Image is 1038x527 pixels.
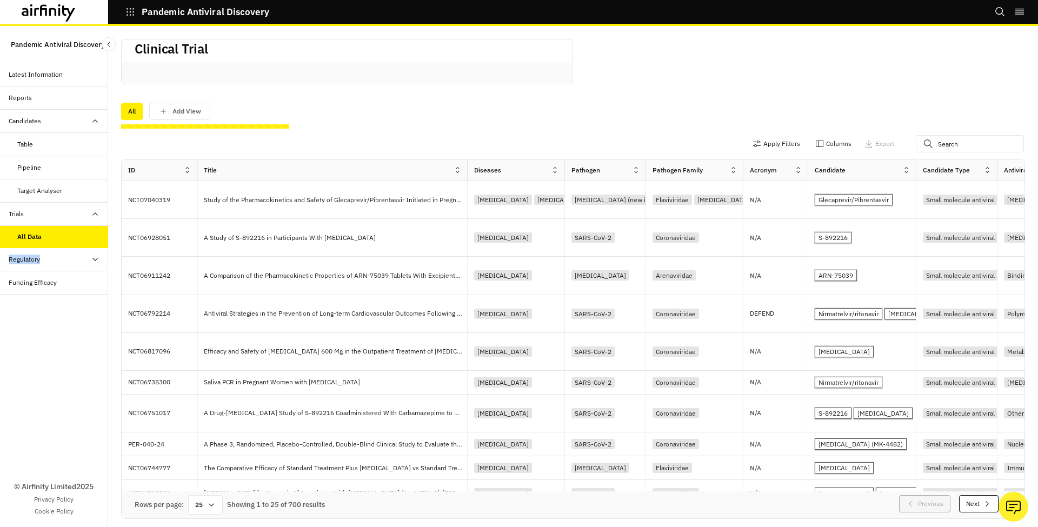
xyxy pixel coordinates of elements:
a: [MEDICAL_DATA] (MK-4482) [815,440,909,448]
div: Acronym [750,165,777,175]
div: Coronaviridae [653,488,699,498]
div: Candidate Type [923,165,970,175]
p: NCT06735300 [128,377,197,388]
div: Small molecule antiviral [923,463,998,473]
div: [MEDICAL_DATA] [815,346,874,357]
a: Glecaprevir/Pibrentasvir [815,196,895,204]
a: [MEDICAL_DATA] [884,310,946,318]
div: Latest Information [9,70,63,79]
p: N/A [750,235,761,241]
p: DEFEND [750,308,808,319]
p: N/A [750,272,761,279]
div: 25 [188,495,223,515]
div: [MEDICAL_DATA] [474,232,532,243]
button: Search [995,3,1006,21]
div: [MEDICAL_DATA] [534,195,592,205]
button: save changes [149,103,210,120]
button: Pandemic Antiviral Discovery [125,3,269,21]
div: Title [204,165,217,175]
div: Regulatory [9,255,40,264]
p: A Phase 3, Randomized, Placebo-Controlled, Double-Blind Clinical Study to Evaluate the Efficacy a... [204,439,467,450]
a: [MEDICAL_DATA] [815,464,876,472]
p: Efficacy and Safety of [MEDICAL_DATA] 600 Mg in the Outpatient Treatment of [MEDICAL_DATA] and [M... [204,346,467,357]
div: [MEDICAL_DATA] [884,308,943,319]
div: Small molecule antiviral [923,439,998,449]
a: [MEDICAL_DATA] [854,409,915,417]
div: [MEDICAL_DATA] [571,463,629,473]
a: [MEDICAL_DATA] [815,489,876,497]
div: Rows per page: [135,499,184,510]
div: SARS-CoV-2 [571,346,615,357]
div: Nirmatrelvir/ritonavir [815,308,882,319]
input: Search [916,135,1024,152]
a: S-892216 [815,409,854,417]
div: [MEDICAL_DATA] [474,439,532,449]
a: S-892216 [815,234,854,242]
div: All Data [17,232,42,242]
button: Next [959,495,999,512]
a: Nirmatrelvir/ritonavir [815,310,884,318]
div: [MEDICAL_DATA] [854,408,913,419]
div: [MEDICAL_DATA] [474,488,532,498]
div: Pathogen Family [653,165,703,175]
p: NCT06792214 [128,308,197,319]
p: Pandemic Antiviral Discovery [11,35,105,55]
div: [MEDICAL_DATA] [474,463,532,473]
div: [MEDICAL_DATA] [694,195,752,205]
div: Candidates [9,116,41,126]
button: Columns [815,135,851,152]
div: Glecaprevir/Pibrentasvir [815,194,893,205]
div: [MEDICAL_DATA] [815,462,874,473]
div: Coronaviridae [653,232,699,243]
a: Privacy Policy [34,495,74,504]
div: [MEDICAL_DATA] [474,377,532,388]
p: Export [875,140,894,148]
div: Funding Efficacy [9,278,57,288]
div: Other [1004,408,1027,418]
p: NCT06744777 [128,463,197,473]
div: [MEDICAL_DATA] (MK-4482) [815,438,907,450]
div: Small molecule antiviral [923,270,998,281]
p: N/A [750,465,761,471]
div: Diseases [474,165,501,175]
div: Coronaviridae [653,346,699,357]
p: A Study of S-892216 in Participants With [MEDICAL_DATA] [204,232,467,243]
div: ID [128,165,135,175]
button: Export [864,135,894,152]
div: [MEDICAL_DATA] [474,408,532,418]
div: SARS-CoV-2 [571,488,615,498]
div: SARS-CoV-2 [571,309,615,319]
div: Flaviviridae [653,195,692,205]
div: Coronaviridae [653,439,699,449]
div: S-892216 [815,408,851,419]
div: [MEDICAL_DATA] [474,195,532,205]
div: [MEDICAL_DATA] [474,309,532,319]
div: ARN-75039 [815,270,857,281]
p: © Airfinity Limited 2025 [14,481,94,492]
p: Study of the Pharmacokinetics and Safety of Glecaprevir/Pibrentasvir Initiated in Pregnancy in Wo... [204,195,467,205]
div: Arenaviridae [653,270,696,281]
p: A Drug-[MEDICAL_DATA] Study of S-892216 Coadministered With Carbamazepime to Healthy Adult Partic... [204,408,467,418]
div: Small molecule antiviral [923,346,998,357]
div: Pathogen [571,165,600,175]
p: The Comparative Efficacy of Standard Treatment Plus [MEDICAL_DATA] vs Standard Treatment Alone in... [204,463,467,473]
div: Flaviviridae [653,463,692,473]
div: [MEDICAL_DATA] [474,270,532,281]
p: Add View [172,108,201,115]
p: N/A [750,348,761,355]
div: Target Analyser [17,186,62,196]
div: Table [17,139,33,149]
button: Previous [899,495,950,512]
p: N/A [750,490,761,496]
div: [MEDICAL_DATA] [815,488,874,499]
p: N/A [750,410,761,416]
p: NCT06911242 [128,270,197,281]
div: Reports [9,93,32,103]
div: Small molecule antiviral [923,195,998,205]
p: NCT06751017 [128,408,197,418]
p: [MEDICAL_DATA] for Severely Ill Inpatients With [MEDICAL_DATA] (An ACTIV-3b/TESICO Treatment Trial) [204,488,467,498]
a: ARN-75039 [815,271,859,279]
p: A Comparison of the Pharmacokinetic Properties of ARN-75039 Tablets With Excipients to Neat ARN-7... [204,270,467,281]
p: Antiviral Strategies in the Prevention of Long-term Cardiovascular Outcomes Following [MEDICAL_DA... [204,308,467,319]
a: [MEDICAL_DATA] [876,489,937,497]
